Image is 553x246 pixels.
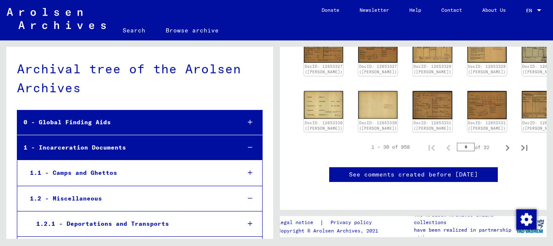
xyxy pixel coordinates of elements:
[413,35,452,63] img: 001.jpg
[514,216,546,237] img: yv_logo.png
[7,8,106,29] img: Arolsen_neg.svg
[30,216,234,232] div: 1.2.1 - Deportations and Transports
[499,139,516,155] button: Next page
[457,143,499,151] div: of 32
[468,64,506,75] a: DocID: 12653328 ([PERSON_NAME])
[305,120,343,131] a: DocID: 12653330 ([PERSON_NAME])
[467,35,507,63] img: 002.jpg
[324,218,382,227] a: Privacy policy
[17,114,234,131] div: 0 - Global Finding Aids
[304,91,343,119] img: 001.jpg
[414,226,513,241] p: have been realized in partnership with
[468,120,506,131] a: DocID: 12653331 ([PERSON_NAME])
[278,218,320,227] a: Legal notice
[156,20,229,40] a: Browse archive
[349,170,478,179] a: See comments created before [DATE]
[278,227,382,235] p: Copyright © Arolsen Archives, 2021
[359,120,397,131] a: DocID: 12653330 ([PERSON_NAME])
[24,190,234,207] div: 1.2 - Miscellaneous
[440,139,457,155] button: Previous page
[526,8,535,13] span: EN
[413,120,451,131] a: DocID: 12653331 ([PERSON_NAME])
[414,211,513,226] p: The Arolsen Archives online collections
[358,35,397,63] img: 002.jpg
[413,91,452,120] img: 001.jpg
[516,209,537,230] img: Change consent
[516,139,533,155] button: Last page
[467,91,507,119] img: 002.jpg
[371,143,410,151] div: 1 – 30 of 958
[358,91,397,119] img: 002.jpg
[359,64,397,75] a: DocID: 12653327 ([PERSON_NAME])
[413,64,451,75] a: DocID: 12653328 ([PERSON_NAME])
[516,209,536,229] div: Change consent
[113,20,156,40] a: Search
[24,165,234,181] div: 1.1 - Camps and Ghettos
[17,139,234,156] div: 1 - Incarceration Documents
[17,59,263,97] div: Archival tree of the Arolsen Archives
[423,139,440,155] button: First page
[304,35,343,62] img: 001.jpg
[305,64,343,75] a: DocID: 12653327 ([PERSON_NAME])
[278,218,382,227] div: |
